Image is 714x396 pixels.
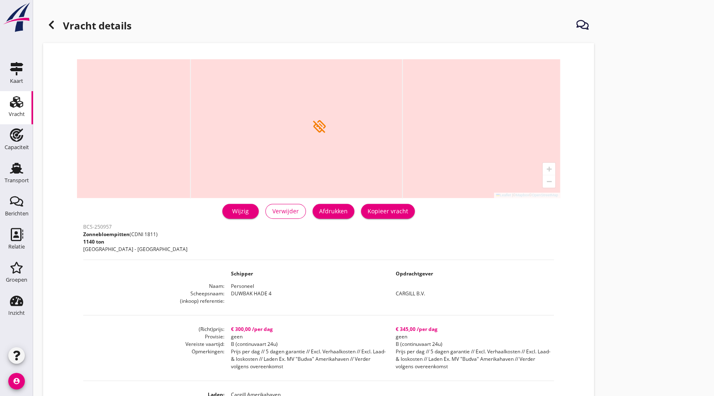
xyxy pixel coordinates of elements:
[531,193,558,197] a: OpenStreetMap
[389,290,554,297] dd: CARGILL B.V.
[224,340,389,348] dd: B (continuvaart 24u)
[8,244,25,249] div: Relatie
[224,348,389,370] dd: Prijs per dag // 5 dagen garantie // Excl. Verhaalkosten // Excl. Laad- & loskosten // Laden Ex. ...
[83,340,224,348] dt: Vereiste vaartijd
[224,283,554,290] dd: Personeel
[546,176,552,186] span: −
[319,207,348,215] div: Afdrukken
[83,223,112,230] span: BCS-250957
[8,373,25,389] i: account_circle
[10,78,23,84] div: Kaart
[8,310,25,316] div: Inzicht
[83,231,130,238] span: Zonnebloempitten
[83,231,188,238] p: (CDNI 1811)
[2,2,31,33] img: logo-small.a267ee39.svg
[543,175,555,188] a: Zoom out
[494,193,560,198] div: © ©
[5,178,29,183] div: Transport
[389,348,554,370] dd: Prijs per dag // 5 dagen garantie // Excl. Verhaalkosten // Excl. Laad- & loskosten // Laden Ex. ...
[9,111,25,117] div: Vracht
[5,145,29,150] div: Capaciteit
[83,333,224,340] dt: Provisie
[224,326,389,333] dd: € 300,00 /per dag
[6,277,27,283] div: Groepen
[83,283,224,290] dt: Naam
[83,326,224,333] dt: (Richt)prijs
[516,193,529,197] a: Mapbox
[265,204,306,219] button: Verwijder
[83,348,224,370] dt: Opmerkingen
[222,204,259,219] a: Wijzig
[5,211,29,216] div: Berichten
[224,290,389,297] dd: DUWBAK HADE 4
[389,326,554,333] dd: € 345,00 /per dag
[43,17,132,36] h1: Vracht details
[229,207,252,215] div: Wijzig
[496,193,511,197] a: Leaflet
[543,163,555,175] a: Zoom in
[83,246,188,253] p: [GEOGRAPHIC_DATA] - [GEOGRAPHIC_DATA]
[389,333,554,340] dd: geen
[313,204,354,219] button: Afdrukken
[272,207,299,215] div: Verwijder
[546,164,552,174] span: +
[389,340,554,348] dd: B (continuvaart 24u)
[83,297,224,305] dt: (inkoop) referentie
[224,270,389,278] dd: Schipper
[512,193,513,197] span: |
[83,238,188,246] p: 1140 ton
[224,333,389,340] dd: geen
[361,204,415,219] button: Kopieer vracht
[389,270,554,278] dd: Opdrachtgever
[368,207,408,215] div: Kopieer vracht
[83,290,224,297] dt: Scheepsnaam
[312,119,327,134] i: directions_off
